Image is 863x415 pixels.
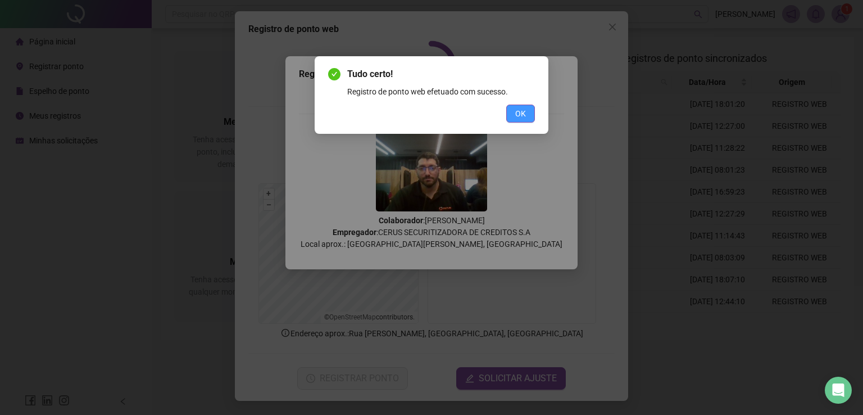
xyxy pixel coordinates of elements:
[347,85,535,98] div: Registro de ponto web efetuado com sucesso.
[825,377,852,404] div: Open Intercom Messenger
[506,105,535,123] button: OK
[515,107,526,120] span: OK
[328,68,340,80] span: check-circle
[347,67,535,81] span: Tudo certo!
